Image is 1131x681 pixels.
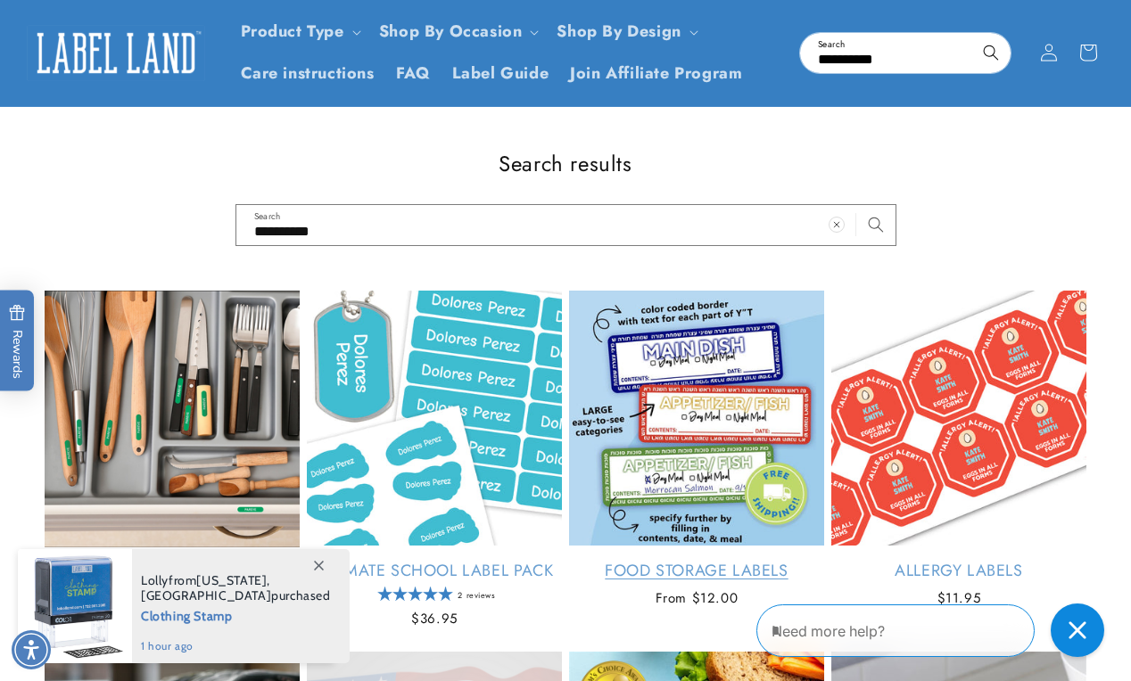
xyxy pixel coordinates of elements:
[756,597,1113,663] iframe: Gorgias Floating Chat
[196,572,267,588] span: [US_STATE]
[817,205,856,244] button: Clear search term
[569,561,824,581] a: Food Storage Labels
[932,33,971,72] button: Clear search term
[557,20,681,43] a: Shop By Design
[141,603,331,626] span: Clothing Stamp
[307,561,562,581] a: Ultimate School Label Pack
[971,33,1011,72] button: Search
[385,53,442,94] a: FAQ
[241,63,375,84] span: Care instructions
[546,11,705,53] summary: Shop By Design
[396,63,431,84] span: FAQ
[12,630,51,669] div: Accessibility Menu
[368,11,547,53] summary: Shop By Occasion
[141,573,331,603] span: from , purchased
[141,587,271,603] span: [GEOGRAPHIC_DATA]
[831,561,1086,581] a: Allergy Labels
[14,538,226,592] iframe: Sign Up via Text for Offers
[230,11,368,53] summary: Product Type
[9,305,26,379] span: Rewards
[141,638,331,654] span: 1 hour ago
[230,53,385,94] a: Care instructions
[559,53,753,94] a: Join Affiliate Program
[570,63,742,84] span: Join Affiliate Program
[27,25,205,80] img: Label Land
[45,150,1086,177] h1: Search results
[452,63,549,84] span: Label Guide
[241,20,344,43] a: Product Type
[856,205,896,244] button: Search
[442,53,560,94] a: Label Guide
[379,21,523,42] span: Shop By Occasion
[21,19,212,87] a: Label Land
